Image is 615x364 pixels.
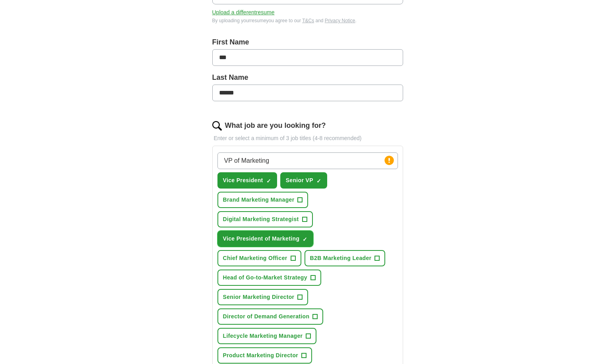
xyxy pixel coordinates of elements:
[212,72,403,83] label: Last Name
[325,18,355,23] a: Privacy Notice
[223,176,263,185] span: Vice President
[217,328,317,344] button: Lifecycle Marketing Manager
[223,235,300,243] span: Vice President of Marketing
[217,250,301,266] button: Chief Marketing Officer
[280,172,327,189] button: Senior VP✓
[310,254,372,262] span: B2B Marketing Leader
[217,152,398,169] input: Type a job title and press enter
[212,17,403,24] div: By uploading your resume you agree to our and .
[223,332,303,340] span: Lifecycle Marketing Manager
[266,178,271,184] span: ✓
[212,8,275,17] button: Upload a differentresume
[223,312,310,321] span: Director of Demand Generation
[305,250,386,266] button: B2B Marketing Leader
[212,134,403,143] p: Enter or select a minimum of 3 job titles (4-8 recommended)
[217,172,277,189] button: Vice President✓
[217,270,321,286] button: Head of Go-to-Market Strategy
[223,273,307,282] span: Head of Go-to-Market Strategy
[223,196,295,204] span: Brand Marketing Manager
[223,215,299,223] span: Digital Marketing Strategist
[217,289,308,305] button: Senior Marketing Director
[225,120,326,131] label: What job are you looking for?
[302,18,314,23] a: T&Cs
[217,192,308,208] button: Brand Marketing Manager
[217,231,314,247] button: Vice President of Marketing✓
[217,347,312,364] button: Product Marketing Director
[223,293,295,301] span: Senior Marketing Director
[303,236,307,243] span: ✓
[217,308,324,325] button: Director of Demand Generation
[316,178,321,184] span: ✓
[212,37,403,48] label: First Name
[286,176,313,185] span: Senior VP
[223,254,287,262] span: Chief Marketing Officer
[217,211,313,227] button: Digital Marketing Strategist
[223,351,299,360] span: Product Marketing Director
[212,121,222,131] img: search.png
